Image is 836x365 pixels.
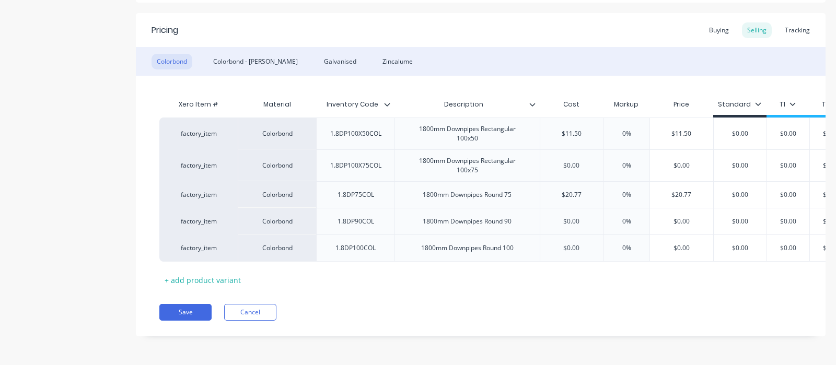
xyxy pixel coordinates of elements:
[329,188,382,202] div: 1.8DP75COL
[238,149,316,181] div: Colorbond
[208,54,303,69] div: Colorbond - [PERSON_NAME]
[159,304,212,321] button: Save
[170,161,227,170] div: factory_item
[159,272,246,288] div: + add product variant
[650,152,713,179] div: $0.00
[152,24,178,37] div: Pricing
[316,91,388,117] div: Inventory Code
[414,188,520,202] div: 1800mm Downpipes Round 75
[600,235,653,261] div: 0%
[649,94,713,115] div: Price
[600,208,653,234] div: 0%
[650,121,713,147] div: $11.50
[399,122,536,145] div: 1800mm Downpipes Rectangular 100x50
[650,208,713,234] div: $0.00
[170,129,227,138] div: factory_item
[600,121,653,147] div: 0%
[238,234,316,262] div: Colorbond
[603,94,649,115] div: Markup
[600,152,653,179] div: 0%
[762,121,814,147] div: $0.00
[394,94,540,115] div: Description
[399,154,536,177] div: 1800mm Downpipes Rectangular 100x75
[762,208,814,234] div: $0.00
[170,190,227,199] div: factory_item
[170,217,227,226] div: factory_item
[714,121,767,147] div: $0.00
[170,243,227,253] div: factory_item
[319,54,362,69] div: Galvanised
[152,54,192,69] div: Colorbond
[650,235,713,261] div: $0.00
[714,235,767,261] div: $0.00
[329,215,382,228] div: 1.8DP90COL
[322,127,390,140] div: 1.8DP100X50COL
[714,208,767,234] div: $0.00
[540,94,603,115] div: Cost
[704,22,734,38] div: Buying
[762,235,814,261] div: $0.00
[238,208,316,234] div: Colorbond
[540,121,603,147] div: $11.50
[714,182,767,208] div: $0.00
[322,159,390,172] div: 1.8DP100X75COL
[540,208,603,234] div: $0.00
[394,91,533,117] div: Description
[238,94,316,115] div: Material
[714,152,767,179] div: $0.00
[540,182,603,208] div: $20.77
[224,304,276,321] button: Cancel
[327,241,384,255] div: 1.8DP100COL
[316,94,394,115] div: Inventory Code
[159,94,238,115] div: Xero Item #
[780,22,815,38] div: Tracking
[413,241,522,255] div: 1800mm Downpipes Round 100
[600,182,653,208] div: 0%
[377,54,418,69] div: Zincalume
[718,100,761,109] div: Standard
[540,235,603,261] div: $0.00
[762,152,814,179] div: $0.00
[540,152,603,179] div: $0.00
[238,181,316,208] div: Colorbond
[650,182,713,208] div: $20.77
[742,22,772,38] div: Selling
[238,117,316,149] div: Colorbond
[762,182,814,208] div: $0.00
[780,100,796,109] div: T1
[414,215,520,228] div: 1800mm Downpipes Round 90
